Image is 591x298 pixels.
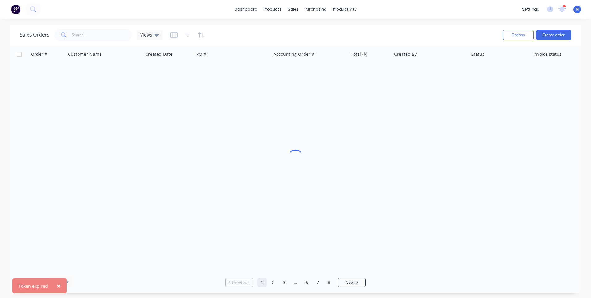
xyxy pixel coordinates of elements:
[269,278,278,287] a: Page 2
[31,51,47,57] div: Order #
[232,5,261,14] a: dashboard
[394,51,417,57] div: Created By
[345,279,355,286] span: Next
[285,5,302,14] div: sales
[291,278,300,287] a: Jump forward
[302,278,311,287] a: Page 6
[280,278,289,287] a: Page 3
[338,279,365,286] a: Next page
[533,51,562,57] div: Invoice status
[274,51,314,57] div: Accounting Order #
[20,32,49,38] h1: Sales Orders
[351,51,367,57] div: Total ($)
[313,278,322,287] a: Page 7
[72,29,132,41] input: Search...
[471,51,484,57] div: Status
[257,278,267,287] a: Page 1 is your current page
[576,7,579,12] span: N
[330,5,360,14] div: productivity
[226,279,253,286] a: Previous page
[503,30,534,40] button: Options
[302,5,330,14] div: purchasing
[261,5,285,14] div: products
[68,51,102,57] div: Customer Name
[19,283,48,289] div: Token expired
[145,51,172,57] div: Created Date
[57,282,61,290] span: ×
[536,30,571,40] button: Create order
[324,278,334,287] a: Page 8
[223,278,368,287] ul: Pagination
[196,51,206,57] div: PO #
[140,32,152,38] span: Views
[11,5,20,14] img: Factory
[51,278,67,293] button: Close
[232,279,250,286] span: Previous
[519,5,542,14] div: settings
